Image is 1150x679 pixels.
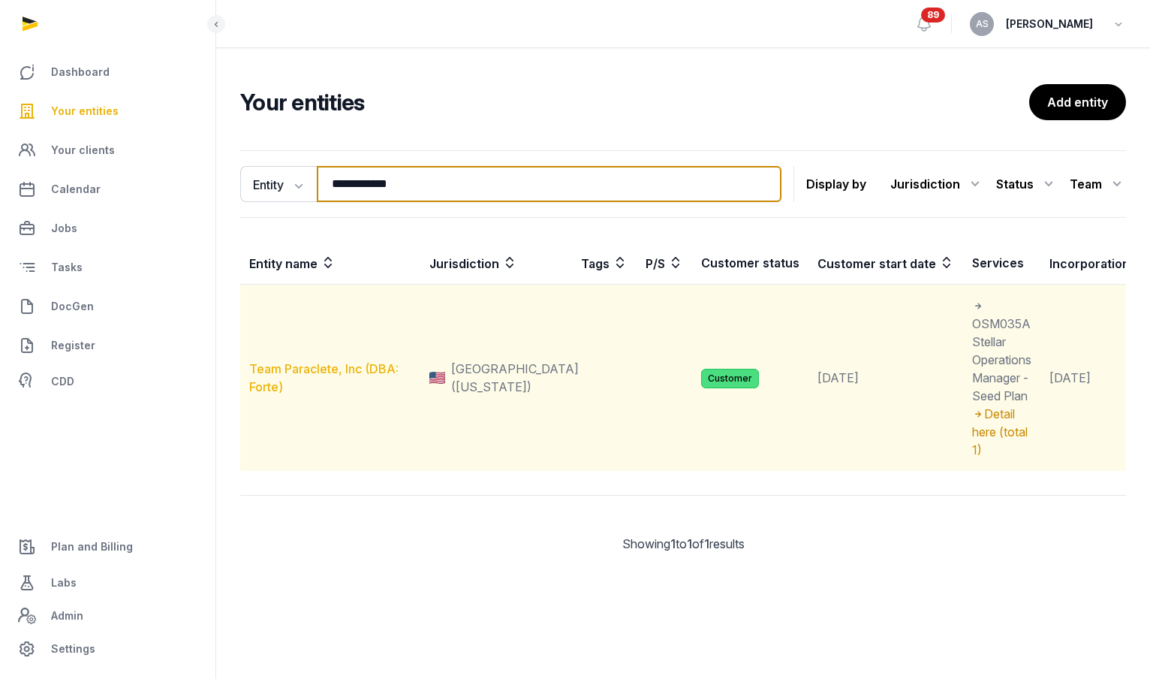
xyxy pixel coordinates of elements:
div: Showing to of results [240,535,1126,553]
td: [DATE] [808,285,963,472]
th: Jurisdiction [420,242,572,285]
a: Calendar [12,171,203,207]
a: Dashboard [12,54,203,90]
span: Calendar [51,180,101,198]
th: Customer status [692,242,808,285]
a: Team Paraclete, Inc (DBA: Forte) [249,361,399,394]
a: Add entity [1029,84,1126,120]
span: 89 [921,8,945,23]
span: AS [976,20,989,29]
span: Settings [51,640,95,658]
span: DocGen [51,297,94,315]
span: Labs [51,574,77,592]
a: Labs [12,565,203,601]
span: 1 [704,536,709,551]
span: 1 [670,536,676,551]
a: Tasks [12,249,203,285]
h2: Your entities [240,89,1029,116]
th: P/S [637,242,692,285]
a: Settings [12,631,203,667]
span: Jobs [51,219,77,237]
span: Dashboard [51,63,110,81]
span: [GEOGRAPHIC_DATA] ([US_STATE]) [451,360,579,396]
span: Tasks [51,258,83,276]
a: DocGen [12,288,203,324]
div: Team [1070,172,1126,196]
button: AS [970,12,994,36]
span: 1 [687,536,692,551]
span: Your entities [51,102,119,120]
span: OSM035A Stellar Operations Manager - Seed Plan [972,298,1031,403]
a: Admin [12,601,203,631]
th: Entity name [240,242,420,285]
span: Customer [701,369,759,388]
button: Entity [240,166,317,202]
div: Status [996,172,1058,196]
th: Services [963,242,1040,285]
th: Tags [572,242,637,285]
span: CDD [51,373,74,391]
p: Display by [806,172,866,196]
span: Your clients [51,141,115,159]
a: Your entities [12,93,203,129]
th: Customer start date [808,242,963,285]
div: Jurisdiction [890,172,984,196]
a: Register [12,327,203,364]
a: Plan and Billing [12,529,203,565]
span: Plan and Billing [51,538,133,556]
div: Detail here (total 1) [972,405,1031,459]
span: Admin [51,607,83,625]
a: CDD [12,367,203,397]
span: [PERSON_NAME] [1006,15,1093,33]
span: Register [51,336,95,355]
a: Your clients [12,132,203,168]
a: Jobs [12,210,203,246]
